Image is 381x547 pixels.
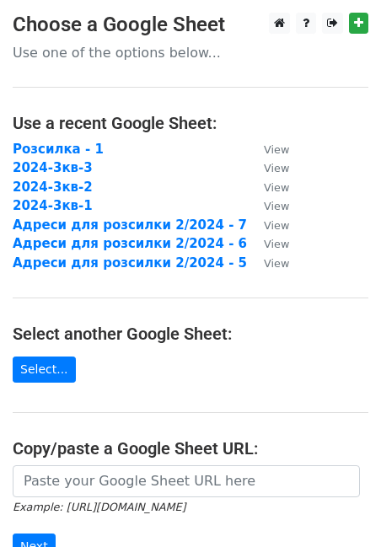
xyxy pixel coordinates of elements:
[247,160,289,175] a: View
[13,324,368,344] h4: Select another Google Sheet:
[13,236,247,251] a: Адреси для розсилки 2/2024 - 6
[247,236,289,251] a: View
[264,200,289,212] small: View
[13,160,93,175] a: 2024-3кв-3
[247,217,289,233] a: View
[264,238,289,250] small: View
[13,501,185,513] small: Example: [URL][DOMAIN_NAME]
[13,44,368,62] p: Use one of the options below...
[13,357,76,383] a: Select...
[264,257,289,270] small: View
[247,142,289,157] a: View
[13,217,247,233] a: Адреси для розсилки 2/2024 - 7
[264,143,289,156] small: View
[264,162,289,174] small: View
[13,180,93,195] a: 2024-3кв-2
[264,181,289,194] small: View
[247,255,289,271] a: View
[13,255,247,271] a: Адреси для розсилки 2/2024 - 5
[264,219,289,232] small: View
[13,113,368,133] h4: Use a recent Google Sheet:
[13,198,93,213] a: 2024-3кв-1
[13,142,104,157] a: Розсилка - 1
[13,438,368,459] h4: Copy/paste a Google Sheet URL:
[13,465,360,497] input: Paste your Google Sheet URL here
[247,198,289,213] a: View
[247,180,289,195] a: View
[13,13,368,37] h3: Choose a Google Sheet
